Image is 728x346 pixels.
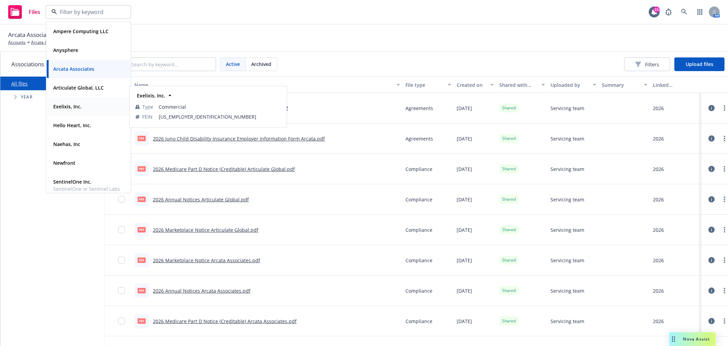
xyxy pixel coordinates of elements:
[53,160,75,166] strong: Newfront
[502,288,516,294] span: Shared
[405,135,433,142] span: Agreements
[669,332,678,346] div: Drag to move
[29,9,40,15] span: Files
[53,122,91,129] strong: Hello Heart, Inc.
[405,257,432,264] span: Compliance
[405,165,432,173] span: Compliance
[602,81,640,89] div: Summary
[405,318,432,325] span: Compliance
[551,318,584,325] span: Servicing team
[115,57,216,71] input: Search by keyword...
[502,166,516,172] span: Shared
[5,2,43,22] a: Files
[138,227,146,232] span: pdf
[153,196,249,203] a: 2026 Annual Notices Articulate Global.pdf
[405,226,432,234] span: Compliance
[153,288,251,294] a: 2026 Annual Notices Arcata Associates.pdf
[403,77,454,93] button: File type
[457,257,472,264] span: [DATE]
[142,113,153,120] span: FEIN
[653,81,699,89] div: Linked associations
[653,105,664,112] div: 2026
[662,5,675,19] a: Report a Bug
[502,257,516,263] span: Shared
[153,166,295,172] a: 2026 Medicare Part D Notice (Creditable) Articulate Global.pdf
[118,318,125,324] input: Toggle Row Selected
[457,135,472,142] span: [DATE]
[624,57,670,71] button: Filters
[53,103,82,110] strong: Exelixis, Inc.
[457,196,472,203] span: [DATE]
[653,287,664,294] div: 2026
[405,287,432,294] span: Compliance
[11,80,28,87] a: All files
[8,30,55,39] span: Arcata Associates
[138,197,146,202] span: pdf
[551,135,584,142] span: Servicing team
[454,77,497,93] button: Created on
[551,287,584,294] span: Servicing team
[118,196,125,203] input: Toggle Row Selected
[502,318,516,324] span: Shared
[502,105,516,111] span: Shared
[457,318,472,325] span: [DATE]
[251,61,271,68] span: Archived
[502,227,516,233] span: Shared
[457,81,486,89] div: Created on
[11,60,44,69] span: Associations
[653,318,664,325] div: 2026
[405,81,444,89] div: File type
[499,81,538,89] div: Shared with client
[502,135,516,142] span: Shared
[650,77,701,93] button: Linked associations
[457,287,472,294] span: [DATE]
[153,257,260,264] a: 2026 Marketplace Notice Arcata Associates.pdf
[551,165,584,173] span: Servicing team
[138,166,146,171] span: pdf
[138,136,146,141] span: pdf
[21,95,33,99] span: Year
[0,90,104,104] div: Tree Example
[599,77,650,93] button: Summary
[159,103,281,110] span: Commercial
[653,165,664,173] div: 2026
[226,61,240,68] span: Active
[53,141,80,147] strong: Naehas, Inc
[8,39,26,45] a: Accounts
[137,92,165,99] strong: Exelixis, Inc.
[118,287,125,294] input: Toggle Row Selected
[153,227,258,233] a: 2026 Marketplace Notice Articulate Global.pdf
[653,257,664,264] div: 2026
[502,196,516,202] span: Shared
[53,178,91,185] strong: SentinelOne Inc.
[636,61,659,68] span: Filters
[57,8,117,16] input: Filter by keyword
[31,39,65,45] a: Arcata Associates
[138,257,146,263] span: pdf
[551,257,584,264] span: Servicing team
[153,135,325,142] a: 2026 Juno Child Disability Insurance Employer Information Form Arcata.pdf
[405,105,433,112] span: Agreements
[548,77,599,93] button: Uploaded by
[142,103,153,110] span: Type
[654,6,660,13] div: 15
[653,135,664,142] div: 2026
[686,61,713,67] span: Upload files
[457,105,472,112] span: [DATE]
[457,165,472,173] span: [DATE]
[683,336,710,342] span: Nova Assist
[53,185,120,192] span: SentinelOne or Sentinel Labs
[653,226,664,234] div: 2026
[653,196,664,203] div: 2026
[118,226,125,233] input: Toggle Row Selected
[674,57,725,71] button: Upload files
[53,66,94,72] strong: Arcata Associates
[669,332,716,346] button: Nova Assist
[53,28,109,35] strong: Ampere Computing LLC
[497,77,548,93] button: Shared with client
[153,318,297,324] a: 2026 Medicare Part D Notice (Creditable) Arcata Associates.pdf
[53,47,78,53] strong: Anysphere
[159,113,281,120] span: [US_EMPLOYER_IDENTIFICATION_NUMBER]
[551,81,589,89] div: Uploaded by
[693,5,707,19] a: Switch app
